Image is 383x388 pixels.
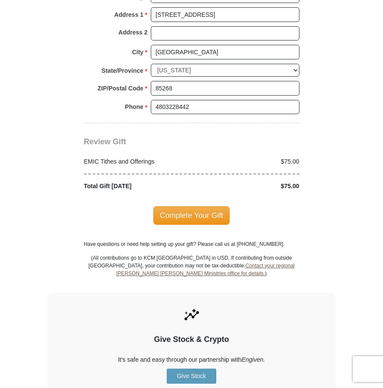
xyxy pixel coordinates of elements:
strong: Address 2 [118,26,148,38]
p: Have questions or need help setting up your gift? Please call us at [PHONE_NUMBER]. [84,240,299,248]
p: (All contributions go to KCM [GEOGRAPHIC_DATA] in USD. If contributing from outside [GEOGRAPHIC_D... [88,254,295,293]
strong: Phone [125,101,143,113]
p: It's safe and easy through our partnership with [62,355,321,364]
span: Complete Your Gift [153,206,230,224]
strong: ZIP/Postal Code [97,82,143,94]
strong: Address 1 [114,9,143,21]
i: Engiven. [242,356,265,363]
img: give-by-stock.svg [183,306,201,324]
a: Contact your regional [PERSON_NAME] [PERSON_NAME] Ministries office for details. [116,263,295,276]
span: Review Gift [84,137,126,146]
h4: Give Stock & Crypto [62,335,321,345]
strong: State/Province [102,65,143,77]
div: Total Gift [DATE] [79,182,192,191]
div: $75.00 [192,182,304,191]
strong: City [132,46,143,58]
a: Give Stock [167,369,216,384]
div: EMIC Tithes and Offerings [79,157,192,166]
div: $75.00 [192,157,304,166]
